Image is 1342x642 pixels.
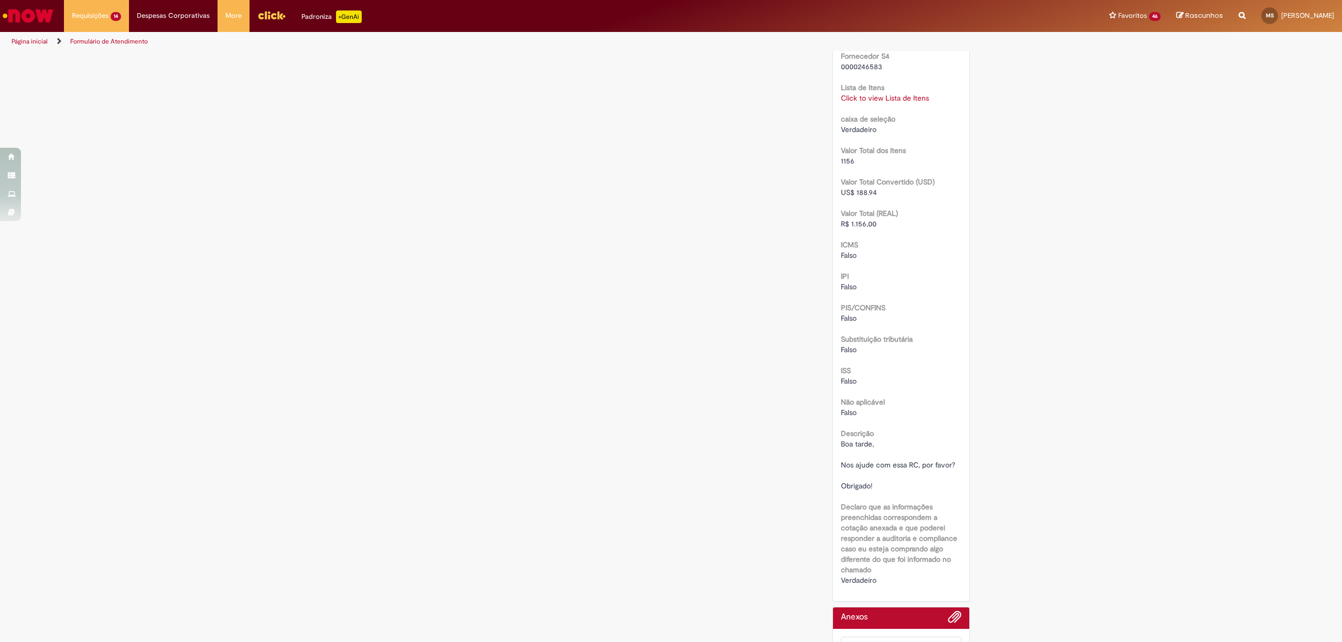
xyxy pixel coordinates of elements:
[841,429,874,438] b: Descrição
[841,303,885,312] b: PIS/CONFINS
[1176,11,1223,21] a: Rascunhos
[841,408,857,417] span: Falso
[111,12,121,21] span: 14
[841,366,851,375] b: ISS
[12,37,48,46] a: Página inicial
[841,240,858,249] b: ICMS
[841,83,884,92] b: Lista de Itens
[72,10,109,21] span: Requisições
[841,334,913,344] b: Substituição tributária
[1185,10,1223,20] span: Rascunhos
[841,397,885,407] b: Não aplicável
[841,156,854,166] span: 1156
[841,93,929,103] a: Click to view Lista de Itens
[841,439,955,491] span: Boa tarde, Nos ajude com essa RC, por favor? Obrigado!
[841,502,957,574] b: Declaro que as informações preenchidas correspondem a cotação anexada e que poderei responder a a...
[301,10,362,23] div: Padroniza
[948,610,961,629] button: Adicionar anexos
[1281,11,1334,20] span: [PERSON_NAME]
[841,114,895,124] b: caixa de seleção
[841,51,890,61] b: Fornecedor S4
[8,32,887,51] ul: Trilhas de página
[841,62,882,71] span: 0000246583
[137,10,210,21] span: Despesas Corporativas
[336,10,362,23] p: +GenAi
[1149,12,1161,21] span: 46
[841,177,935,187] b: Valor Total Convertido (USD)
[841,345,857,354] span: Falso
[841,251,857,260] span: Falso
[841,376,857,386] span: Falso
[841,146,906,155] b: Valor Total dos Itens
[841,613,868,622] h2: Anexos
[841,282,857,291] span: Falso
[841,209,898,218] b: Valor Total (REAL)
[257,7,286,23] img: click_logo_yellow_360x200.png
[841,188,877,197] span: US$ 188.94
[225,10,242,21] span: More
[70,37,148,46] a: Formulário de Atendimento
[1,5,55,26] img: ServiceNow
[841,575,876,585] span: Verdadeiro
[1118,10,1147,21] span: Favoritos
[841,125,876,134] span: Verdadeiro
[841,219,876,228] span: R$ 1.156,00
[841,271,849,281] b: IPI
[1266,12,1274,19] span: MS
[841,313,857,323] span: Falso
